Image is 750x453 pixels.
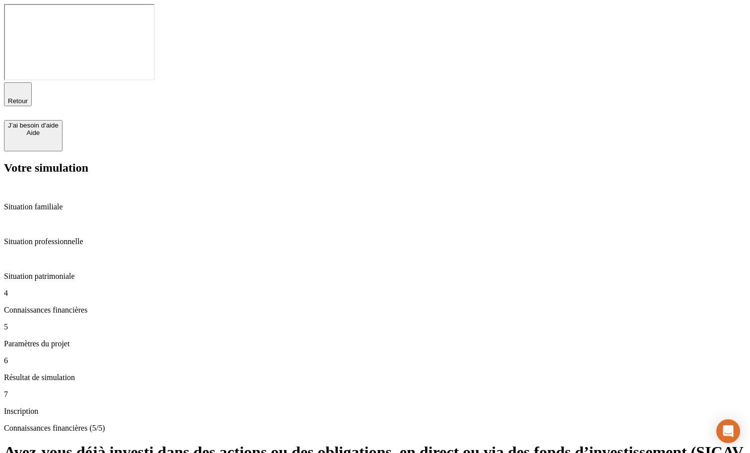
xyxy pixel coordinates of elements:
p: 7 [4,390,746,399]
p: Connaissances financières (5/5) [4,424,746,433]
span: Retour [8,97,28,105]
button: Retour [4,82,32,106]
button: J’ai besoin d'aideAide [4,120,62,151]
p: 4 [4,289,746,298]
div: J’ai besoin d'aide [8,122,59,129]
p: Paramètres du projet [4,339,746,348]
p: Inscription [4,407,746,416]
p: Situation professionnelle [4,237,746,246]
p: 5 [4,323,746,331]
p: Situation patrimoniale [4,272,746,281]
p: 6 [4,356,746,365]
h2: Votre simulation [4,161,746,175]
div: Open Intercom Messenger [716,419,740,443]
p: Connaissances financières [4,306,746,315]
p: Résultat de simulation [4,373,746,382]
div: Aide [8,129,59,136]
p: Situation familiale [4,202,746,211]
